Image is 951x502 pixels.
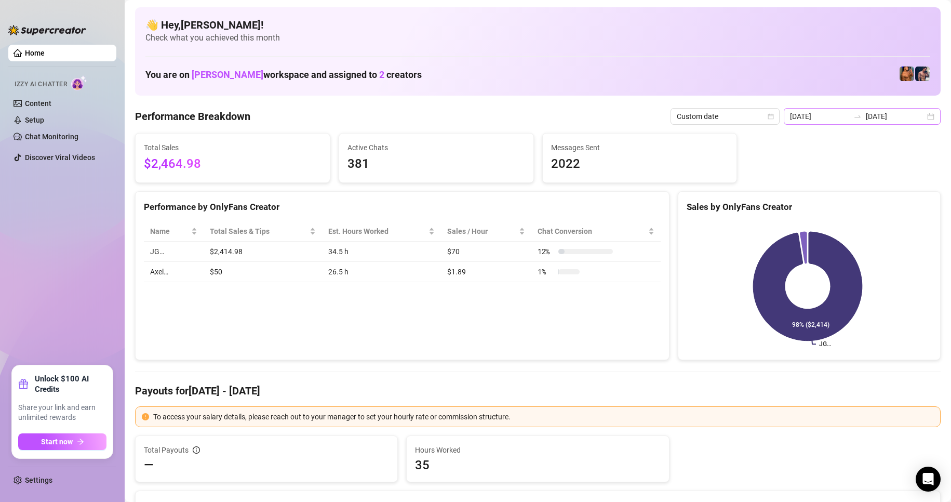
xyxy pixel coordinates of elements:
[347,154,525,174] span: 381
[441,221,531,242] th: Sales / Hour
[204,262,322,282] td: $50
[18,433,106,450] button: Start nowarrow-right
[916,467,941,492] div: Open Intercom Messenger
[677,109,773,124] span: Custom date
[193,446,200,454] span: info-circle
[915,67,930,81] img: Axel
[551,142,729,153] span: Messages Sent
[15,80,67,89] span: Izzy AI Chatter
[531,221,661,242] th: Chat Conversion
[900,67,914,81] img: JG
[8,25,86,35] img: logo-BBDzfeDw.svg
[18,403,106,423] span: Share your link and earn unlimited rewards
[853,112,862,121] span: to
[144,457,154,473] span: —
[790,111,849,122] input: Start date
[150,226,189,237] span: Name
[25,153,95,162] a: Discover Viral Videos
[144,142,322,153] span: Total Sales
[25,116,44,124] a: Setup
[35,374,106,394] strong: Unlock $100 AI Credits
[687,200,932,214] div: Sales by OnlyFans Creator
[538,266,554,278] span: 1 %
[551,154,729,174] span: 2022
[145,32,930,44] span: Check what you achieved this month
[142,413,149,420] span: exclamation-circle
[25,49,45,57] a: Home
[204,242,322,262] td: $2,414.98
[328,226,427,237] div: Est. Hours Worked
[25,476,52,484] a: Settings
[135,109,250,124] h4: Performance Breakdown
[71,75,87,90] img: AI Chatter
[322,242,441,262] td: 34.5 h
[447,226,517,237] span: Sales / Hour
[441,242,531,262] td: $70
[322,262,441,282] td: 26.5 h
[25,99,51,108] a: Content
[145,18,930,32] h4: 👋 Hey, [PERSON_NAME] !
[538,246,554,257] span: 12 %
[144,154,322,174] span: $2,464.98
[415,457,660,473] span: 35
[144,200,661,214] div: Performance by OnlyFans Creator
[135,384,941,398] h4: Payouts for [DATE] - [DATE]
[347,142,525,153] span: Active Chats
[25,133,78,141] a: Chat Monitoring
[192,69,263,80] span: [PERSON_NAME]
[144,221,204,242] th: Name
[145,69,422,81] h1: You are on workspace and assigned to creators
[819,341,831,348] text: JG…
[210,226,307,237] span: Total Sales & Tips
[441,262,531,282] td: $1.89
[379,69,384,80] span: 2
[866,111,925,122] input: End date
[768,113,774,120] span: calendar
[153,411,934,422] div: To access your salary details, please reach out to your manager to set your hourly rate or commis...
[415,444,660,456] span: Hours Worked
[144,242,204,262] td: JG…
[18,379,29,389] span: gift
[41,438,73,446] span: Start now
[144,444,189,456] span: Total Payouts
[144,262,204,282] td: Axel…
[538,226,646,237] span: Chat Conversion
[204,221,322,242] th: Total Sales & Tips
[77,438,84,445] span: arrow-right
[853,112,862,121] span: swap-right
